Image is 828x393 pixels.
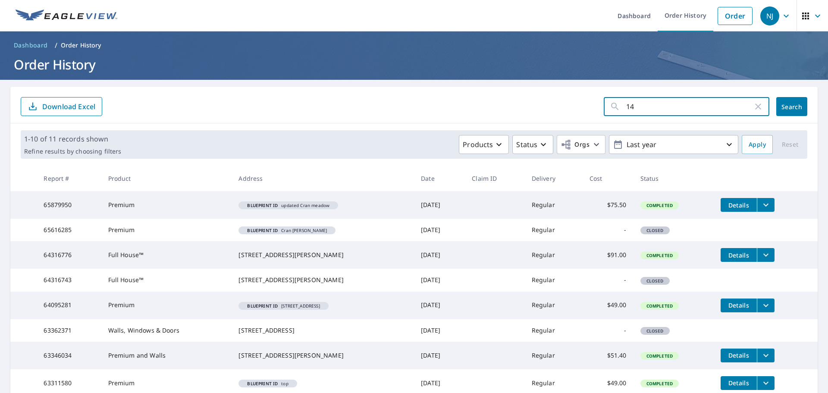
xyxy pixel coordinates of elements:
[583,269,634,291] td: -
[414,219,465,241] td: [DATE]
[37,342,101,369] td: 63346034
[557,135,605,154] button: Orgs
[623,137,724,152] p: Last year
[718,7,753,25] a: Order
[101,241,232,269] td: Full House™
[247,304,278,308] em: Blueprint ID
[101,219,232,241] td: Premium
[757,349,775,362] button: filesDropdownBtn-63346034
[16,9,117,22] img: EV Logo
[525,292,583,319] td: Regular
[525,241,583,269] td: Regular
[776,97,807,116] button: Search
[721,198,757,212] button: detailsBtn-65879950
[414,241,465,269] td: [DATE]
[583,342,634,369] td: $51.40
[525,319,583,342] td: Regular
[10,56,818,73] h1: Order History
[232,166,414,191] th: Address
[634,166,714,191] th: Status
[641,380,678,387] span: Completed
[525,219,583,241] td: Regular
[414,166,465,191] th: Date
[726,251,752,259] span: Details
[242,203,335,208] span: updated Cran meadow
[247,228,278,233] em: Blueprint ID
[641,202,678,208] span: Completed
[242,304,325,308] span: [STREET_ADDRESS]
[757,248,775,262] button: filesDropdownBtn-64316776
[757,198,775,212] button: filesDropdownBtn-65879950
[583,166,634,191] th: Cost
[55,40,57,50] li: /
[583,319,634,342] td: -
[238,326,407,335] div: [STREET_ADDRESS]
[525,166,583,191] th: Delivery
[101,342,232,369] td: Premium and Walls
[247,203,278,208] em: Blueprint ID
[721,299,757,312] button: detailsBtn-64095281
[414,319,465,342] td: [DATE]
[583,241,634,269] td: $91.00
[37,319,101,342] td: 63362371
[583,191,634,219] td: $75.50
[10,38,818,52] nav: breadcrumb
[726,379,752,387] span: Details
[463,139,493,150] p: Products
[37,292,101,319] td: 64095281
[721,248,757,262] button: detailsBtn-64316776
[37,166,101,191] th: Report #
[721,376,757,390] button: detailsBtn-63311580
[242,228,332,233] span: Cran [PERSON_NAME]
[101,166,232,191] th: Product
[238,351,407,360] div: [STREET_ADDRESS][PERSON_NAME]
[609,135,738,154] button: Last year
[641,353,678,359] span: Completed
[726,351,752,359] span: Details
[414,191,465,219] td: [DATE]
[414,292,465,319] td: [DATE]
[742,135,773,154] button: Apply
[583,219,634,241] td: -
[783,103,800,111] span: Search
[37,241,101,269] td: 64316776
[238,251,407,259] div: [STREET_ADDRESS][PERSON_NAME]
[10,38,51,52] a: Dashboard
[459,135,509,154] button: Products
[760,6,779,25] div: NJ
[641,303,678,309] span: Completed
[525,191,583,219] td: Regular
[61,41,101,50] p: Order History
[641,227,669,233] span: Closed
[414,269,465,291] td: [DATE]
[641,278,669,284] span: Closed
[561,139,590,150] span: Orgs
[525,269,583,291] td: Regular
[721,349,757,362] button: detailsBtn-63346034
[14,41,48,50] span: Dashboard
[37,191,101,219] td: 65879950
[641,328,669,334] span: Closed
[757,376,775,390] button: filesDropdownBtn-63311580
[42,102,95,111] p: Download Excel
[641,252,678,258] span: Completed
[101,269,232,291] td: Full House™
[247,381,278,386] em: Blueprint ID
[516,139,537,150] p: Status
[37,269,101,291] td: 64316743
[726,201,752,209] span: Details
[626,94,753,119] input: Address, Report #, Claim ID, etc.
[525,342,583,369] td: Regular
[242,381,293,386] span: top
[726,301,752,309] span: Details
[101,292,232,319] td: Premium
[37,219,101,241] td: 65616285
[101,319,232,342] td: Walls, Windows & Doors
[24,134,121,144] p: 1-10 of 11 records shown
[465,166,524,191] th: Claim ID
[512,135,553,154] button: Status
[101,191,232,219] td: Premium
[749,139,766,150] span: Apply
[24,148,121,155] p: Refine results by choosing filters
[414,342,465,369] td: [DATE]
